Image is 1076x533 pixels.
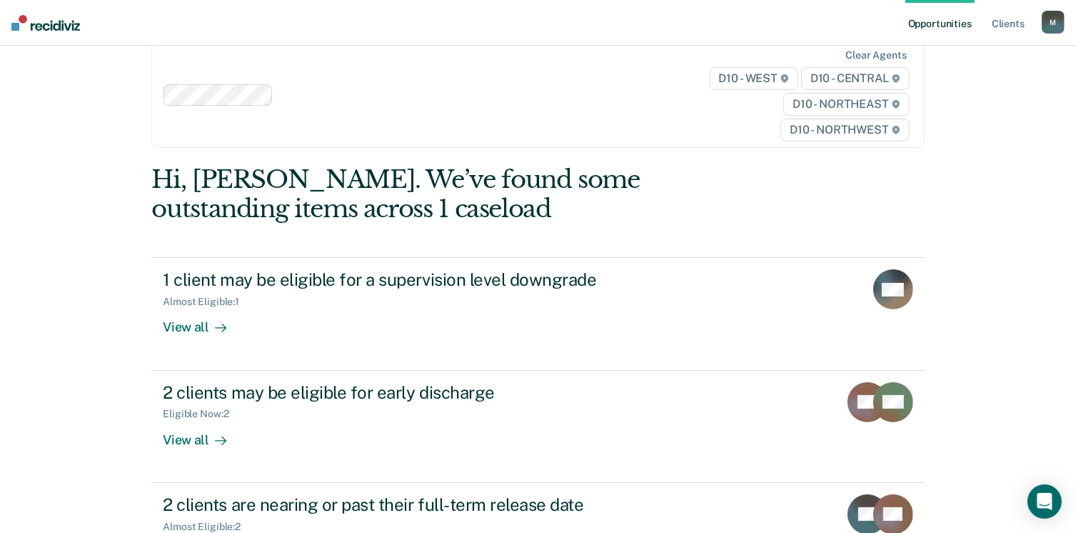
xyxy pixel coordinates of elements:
div: View all [163,308,243,336]
button: M [1042,11,1065,34]
a: 2 clients may be eligible for early dischargeEligible Now:2View all [151,371,924,483]
a: 1 client may be eligible for a supervision level downgradeAlmost Eligible:1View all [151,257,924,370]
div: 2 clients may be eligible for early discharge [163,382,664,403]
span: D10 - NORTHWEST [780,119,909,141]
img: Recidiviz [11,15,80,31]
div: Open Intercom Messenger [1027,484,1062,519]
div: Almost Eligible : 2 [163,521,252,533]
div: View all [163,420,243,448]
div: Clear agents [845,49,906,61]
span: D10 - NORTHEAST [783,93,909,116]
span: D10 - CENTRAL [801,67,910,90]
div: 2 clients are nearing or past their full-term release date [163,494,664,515]
div: Hi, [PERSON_NAME]. We’ve found some outstanding items across 1 caseload [151,165,770,224]
span: D10 - WEST [710,67,798,90]
div: Eligible Now : 2 [163,408,240,420]
div: Almost Eligible : 1 [163,296,251,308]
div: 1 client may be eligible for a supervision level downgrade [163,269,664,290]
